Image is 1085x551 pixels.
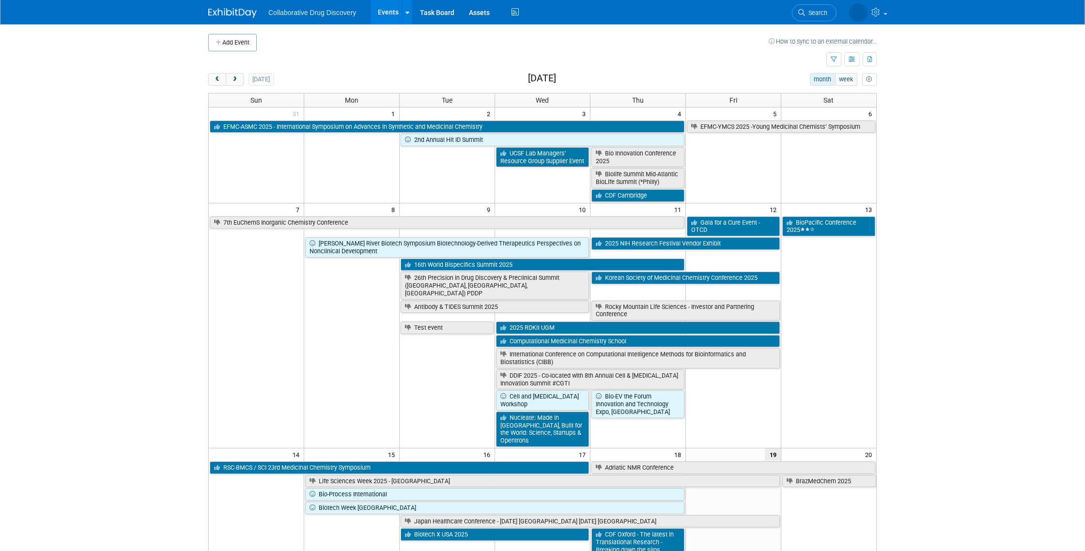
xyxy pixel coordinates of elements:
[390,107,399,120] span: 1
[866,77,872,83] i: Personalize Calendar
[248,73,274,86] button: [DATE]
[401,515,779,528] a: Japan Healthcare Conference - [DATE] [GEOGRAPHIC_DATA] [DATE] [GEOGRAPHIC_DATA]
[687,121,875,133] a: EFMC-YMCS 2025 -Young Medicinal Chemists’ Symposium
[810,73,836,86] button: month
[591,168,684,188] a: Biolife Summit Mid-Atlantic BioLife Summit (*Philly)
[292,107,304,120] span: 31
[208,34,257,51] button: Add Event
[250,96,262,104] span: Sun
[591,301,780,321] a: Rocky Mountain Life Sciences - Investor and Partnering Conference
[401,321,494,334] a: Test event
[578,203,590,215] span: 10
[868,107,876,120] span: 6
[835,73,857,86] button: week
[401,528,589,541] a: Biotech X USA 2025
[496,335,780,348] a: Computational Medicinal Chemistry School
[401,259,684,271] a: 16th World Bispecifics Summit 2025
[486,107,495,120] span: 2
[591,272,780,284] a: Korean Society of Medicinal Chemistry Conference 2025
[496,369,684,389] a: DDIF 2025 - Co-located with 8th Annual Cell & [MEDICAL_DATA] Innovation Summit #CGTI
[769,203,781,215] span: 12
[390,203,399,215] span: 8
[769,38,877,45] a: How to sync to an external calendar...
[578,448,590,460] span: 17
[210,216,684,229] a: 7th EuChemS Inorganic Chemistry Conference
[729,96,737,104] span: Fri
[486,203,495,215] span: 9
[482,448,495,460] span: 16
[581,107,590,120] span: 3
[823,96,834,104] span: Sat
[687,216,780,236] a: Gala for a Cure Event - OTCD
[673,448,685,460] span: 18
[496,147,589,167] a: UCSF Lab Managers’ Resource Group Supplier Event
[782,475,876,488] a: BrazMedChem 2025
[305,488,684,501] a: Bio-Process International
[226,73,244,86] button: next
[268,9,356,16] span: Collaborative Drug Discovery
[387,448,399,460] span: 15
[496,412,589,447] a: Nucleate: Made in [GEOGRAPHIC_DATA], Built for the World: Science, Startups & Opentrons
[591,147,684,167] a: Bio Innovation Conference 2025
[442,96,452,104] span: Tue
[677,107,685,120] span: 4
[673,203,685,215] span: 11
[536,96,549,104] span: Wed
[496,348,780,368] a: International Conference on Computational Intelligence Methods for Bioinformatics and Biostatisti...
[295,203,304,215] span: 7
[772,107,781,120] span: 5
[401,272,589,299] a: 26th Precision in Drug Discovery & Preclinical Summit ([GEOGRAPHIC_DATA], [GEOGRAPHIC_DATA], [GEO...
[864,203,876,215] span: 13
[305,475,779,488] a: Life Sciences Week 2025 - [GEOGRAPHIC_DATA]
[864,448,876,460] span: 20
[305,502,684,514] a: Biotech Week [GEOGRAPHIC_DATA]
[591,390,684,418] a: Bio-EV the Forum Innovation and Technology Expo, [GEOGRAPHIC_DATA]
[401,301,589,313] a: Antibody & TIDES Summit 2025
[292,448,304,460] span: 14
[208,73,226,86] button: prev
[591,237,780,250] a: 2025 NIH Research Festival Vendor Exhibit
[782,216,875,236] a: BioPacific Conference 2025
[632,96,644,104] span: Thu
[765,9,787,16] span: Search
[862,73,877,86] button: myCustomButton
[591,461,875,474] a: Adriatic NMR Conference
[591,189,684,202] a: CDF Cambridge
[345,96,358,104] span: Mon
[401,134,684,146] a: 2nd Annual Hit ID Summit
[208,8,257,18] img: ExhibitDay
[210,121,684,133] a: EFMC-ASMC 2025 - International Symposium on Advances in Synthetic and Medicinal Chemistry
[765,448,781,460] span: 19
[496,321,780,334] a: 2025 RDKit UGM
[305,237,589,257] a: [PERSON_NAME] River Biotech Symposium Biotechnology-Derived Therapeutics Perspectives on Nonclini...
[210,461,589,474] a: RSC-BMCS / SCI 23rd Medicinal Chemistry Symposium
[752,4,796,21] a: Search
[809,5,868,16] img: Dimitris Tsionos
[528,73,556,84] h2: [DATE]
[496,390,589,410] a: Cell and [MEDICAL_DATA] Workshop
